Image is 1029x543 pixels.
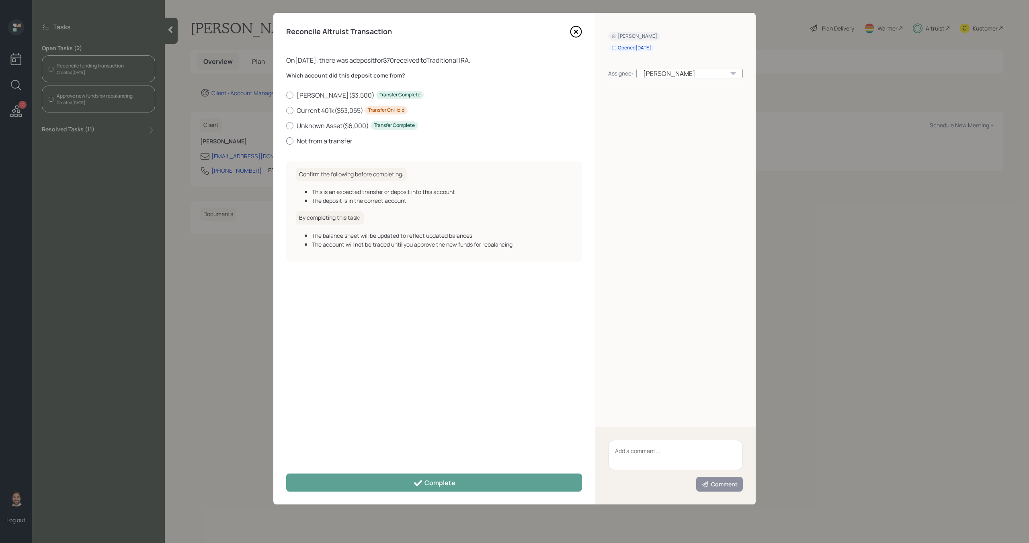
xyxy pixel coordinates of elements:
[296,168,407,181] h6: Confirm the following before completing:
[611,45,651,51] div: Opened [DATE]
[286,55,582,65] div: On [DATE] , there was a deposit for $70 received to Traditional IRA .
[312,231,572,240] div: The balance sheet will be updated to reflect updated balances
[374,122,415,129] div: Transfer Complete
[286,137,582,145] label: Not from a transfer
[379,92,420,98] div: Transfer Complete
[312,196,572,205] div: The deposit is in the correct account
[413,478,455,488] div: Complete
[286,106,582,115] label: Current 401k ( $53,055 )
[611,33,657,40] div: [PERSON_NAME]
[286,91,582,100] label: [PERSON_NAME] ( $3,500 )
[286,71,582,80] label: Which account did this deposit come from?
[286,27,392,36] h4: Reconcile Altruist Transaction
[696,477,743,492] button: Comment
[286,474,582,492] button: Complete
[296,211,364,225] h6: By completing this task:
[636,69,743,78] div: [PERSON_NAME]
[286,121,582,130] label: Unknown Asset ( $6,000 )
[368,107,404,114] div: Transfer On Hold
[312,188,572,196] div: This is an expected transfer or deposit into this account
[701,480,738,488] div: Comment
[608,69,633,78] div: Assignee:
[312,240,572,249] div: The account will not be traded until you approve the new funds for rebalancing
